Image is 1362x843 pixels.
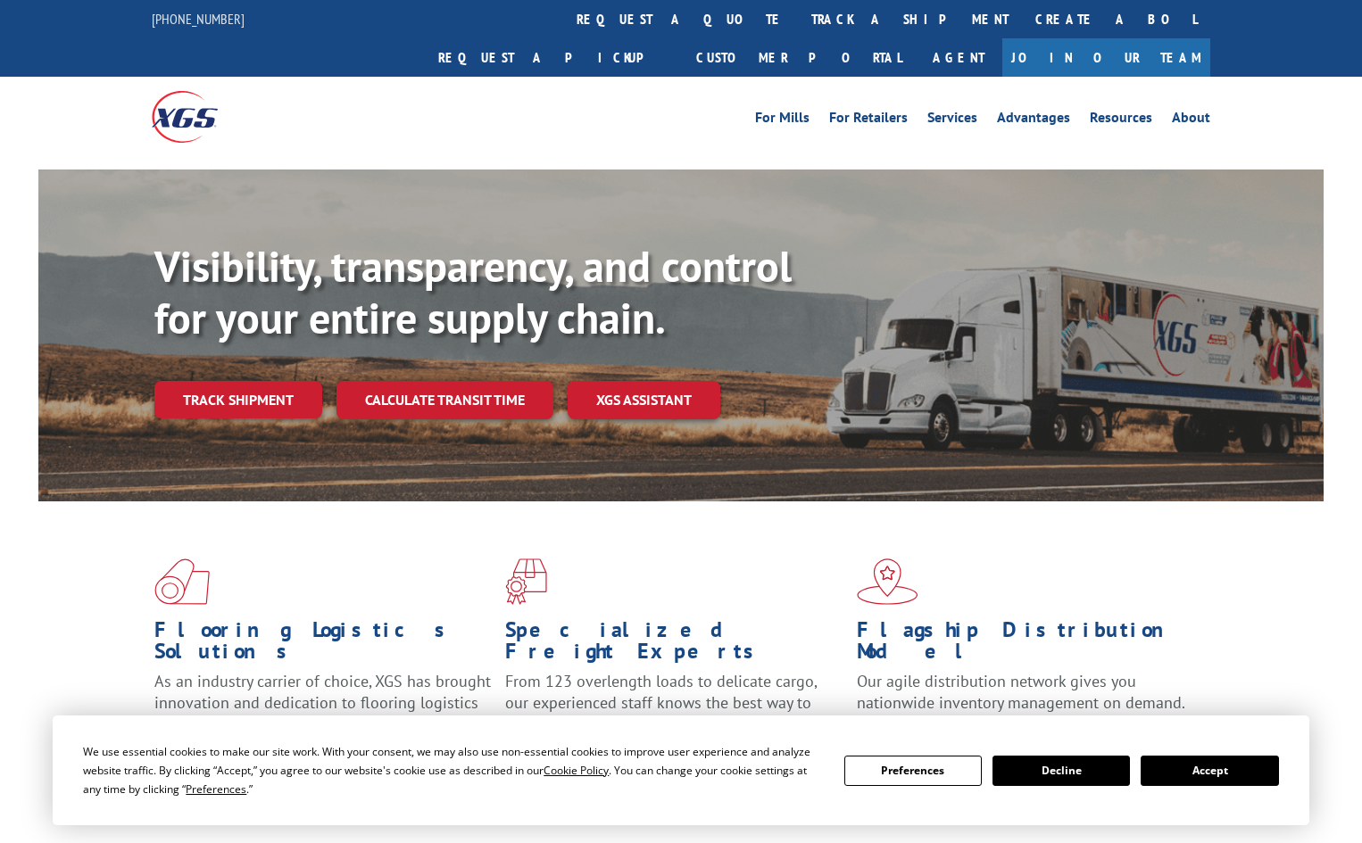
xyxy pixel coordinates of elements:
button: Decline [992,756,1130,786]
a: XGS ASSISTANT [568,381,720,419]
a: Join Our Team [1002,38,1210,77]
a: Request a pickup [425,38,683,77]
h1: Specialized Freight Experts [505,619,843,671]
span: Cookie Policy [544,763,609,778]
img: xgs-icon-total-supply-chain-intelligence-red [154,558,210,605]
a: For Retailers [829,111,908,130]
div: We use essential cookies to make our site work. With your consent, we may also use non-essential ... [83,742,822,798]
button: Preferences [844,756,982,786]
b: Visibility, transparency, and control for your entire supply chain. [154,238,792,345]
button: Accept [1141,756,1278,786]
span: Preferences [186,781,246,797]
a: About [1172,111,1210,130]
img: xgs-icon-flagship-distribution-model-red [857,558,918,605]
a: Services [927,111,977,130]
a: Track shipment [154,381,322,418]
span: As an industry carrier of choice, XGS has brought innovation and dedication to flooring logistics... [154,671,491,734]
h1: Flagship Distribution Model [857,619,1194,671]
a: [PHONE_NUMBER] [152,10,245,28]
p: From 123 overlength loads to delicate cargo, our experienced staff knows the best way to move you... [505,671,843,750]
div: Cookie Consent Prompt [53,715,1309,825]
a: Advantages [997,111,1070,130]
h1: Flooring Logistics Solutions [154,619,492,671]
a: Resources [1090,111,1152,130]
a: For Mills [755,111,810,130]
img: xgs-icon-focused-on-flooring-red [505,558,547,605]
a: Customer Portal [683,38,915,77]
a: Agent [915,38,1002,77]
span: Our agile distribution network gives you nationwide inventory management on demand. [857,671,1185,713]
a: Calculate transit time [336,381,553,419]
